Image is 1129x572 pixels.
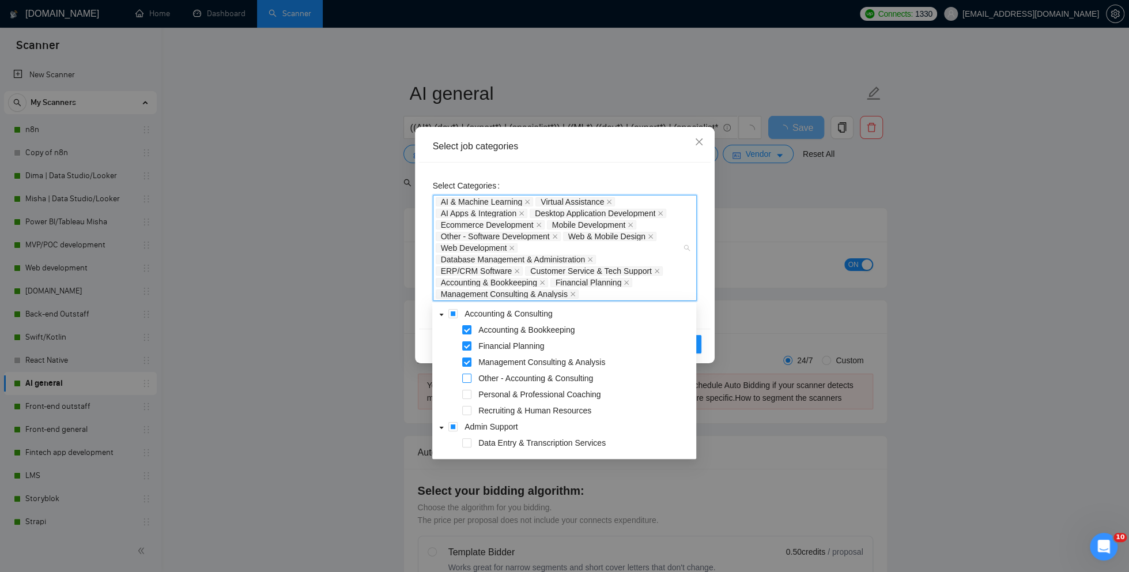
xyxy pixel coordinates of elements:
[606,199,612,205] span: close
[587,257,593,262] span: close
[436,243,518,253] span: Web Development
[476,436,694,450] span: Data Entry & Transcription Services
[478,390,601,399] span: Personal & Professional Coaching
[658,210,663,216] span: close
[694,137,704,146] span: close
[524,199,530,205] span: close
[465,309,553,318] span: Accounting & Consulting
[478,325,575,334] span: Accounting & Bookkeeping
[441,244,507,252] span: Web Development
[462,420,694,434] span: Admin Support
[441,221,534,229] span: Ecommerce Development
[476,387,694,401] span: Personal & Professional Coaching
[519,210,524,216] span: close
[1113,533,1127,542] span: 10
[541,198,604,206] span: Virtual Assistance
[648,234,654,239] span: close
[441,255,586,264] span: Database Management & Administration
[478,374,593,383] span: Other - Accounting & Consulting
[581,289,583,299] input: Select Categories
[478,357,605,367] span: Management Consulting & Analysis
[433,140,697,153] div: Select job categories
[624,280,629,285] span: close
[433,176,504,195] label: Select Categories
[539,280,545,285] span: close
[462,307,694,321] span: Accounting & Consulting
[1090,533,1117,560] iframe: Intercom live chat
[535,209,655,217] span: Desktop Application Development
[441,290,568,298] span: Management Consulting & Analysis
[436,232,561,241] span: Other - Software Development
[530,209,666,218] span: Desktop Application Development
[536,222,542,228] span: close
[441,232,550,240] span: Other - Software Development
[478,406,591,415] span: Recruiting & Human Resources
[509,245,515,251] span: close
[478,341,544,351] span: Financial Planning
[439,425,444,431] span: caret-down
[570,291,576,297] span: close
[525,266,663,276] span: Customer Service & Tech Support
[439,312,444,318] span: caret-down
[552,221,626,229] span: Mobile Development
[436,209,528,218] span: AI Apps & Integration
[436,197,534,206] span: AI & Machine Learning
[514,268,520,274] span: close
[556,279,621,287] span: Financial Planning
[684,127,715,158] button: Close
[476,355,694,369] span: Management Consulting & Analysis
[654,268,660,274] span: close
[436,255,596,264] span: Database Management & Administration
[550,278,632,287] span: Financial Planning
[476,452,694,466] span: Market Research & Product Reviews
[476,339,694,353] span: Financial Planning
[436,289,579,299] span: Management Consulting & Analysis
[547,220,637,229] span: Mobile Development
[441,209,517,217] span: AI Apps & Integration
[552,234,558,239] span: close
[530,267,652,275] span: Customer Service & Tech Support
[478,438,606,447] span: Data Entry & Transcription Services
[535,197,615,206] span: Virtual Assistance
[441,267,512,275] span: ERP/CRM Software
[476,404,694,417] span: Recruiting & Human Resources
[436,266,523,276] span: ERP/CRM Software
[441,198,523,206] span: AI & Machine Learning
[436,278,548,287] span: Accounting & Bookkeeping
[441,279,537,287] span: Accounting & Bookkeeping
[465,422,518,431] span: Admin Support
[568,232,645,240] span: Web & Mobile Design
[628,222,633,228] span: close
[436,220,545,229] span: Ecommerce Development
[476,371,694,385] span: Other - Accounting & Consulting
[476,323,694,337] span: Accounting & Bookkeeping
[563,232,656,241] span: Web & Mobile Design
